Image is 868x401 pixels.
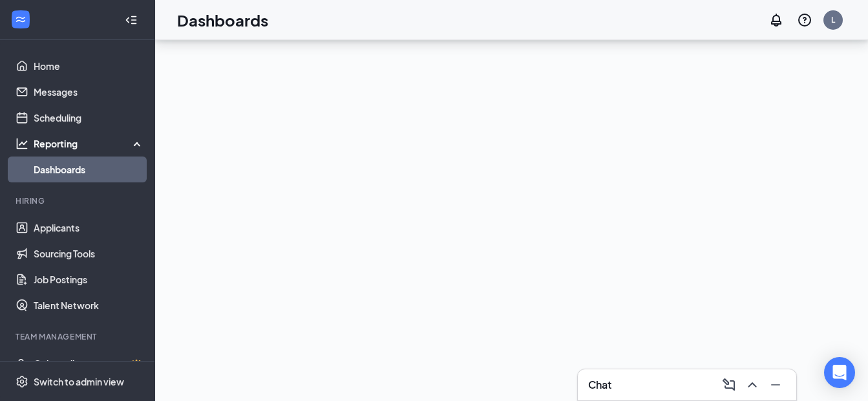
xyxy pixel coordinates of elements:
svg: ChevronUp [745,377,760,393]
svg: Notifications [768,12,784,28]
a: Sourcing Tools [34,241,144,266]
a: Talent Network [34,292,144,318]
svg: Minimize [768,377,783,393]
h3: Chat [588,378,611,392]
svg: WorkstreamLogo [14,13,27,26]
a: OnboardingCrown [34,351,144,376]
div: Open Intercom Messenger [824,357,855,388]
svg: Analysis [16,137,28,150]
button: Minimize [765,374,786,395]
a: Applicants [34,215,144,241]
svg: QuestionInfo [797,12,812,28]
a: Home [34,53,144,79]
button: ComposeMessage [719,374,739,395]
h1: Dashboards [177,9,268,31]
div: Team Management [16,331,142,342]
div: L [831,14,835,25]
svg: Collapse [125,14,138,27]
svg: ComposeMessage [721,377,737,393]
a: Scheduling [34,105,144,131]
a: Messages [34,79,144,105]
a: Job Postings [34,266,144,292]
svg: Settings [16,375,28,388]
button: ChevronUp [742,374,763,395]
a: Dashboards [34,157,144,182]
div: Hiring [16,195,142,206]
div: Reporting [34,137,145,150]
div: Switch to admin view [34,375,124,388]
